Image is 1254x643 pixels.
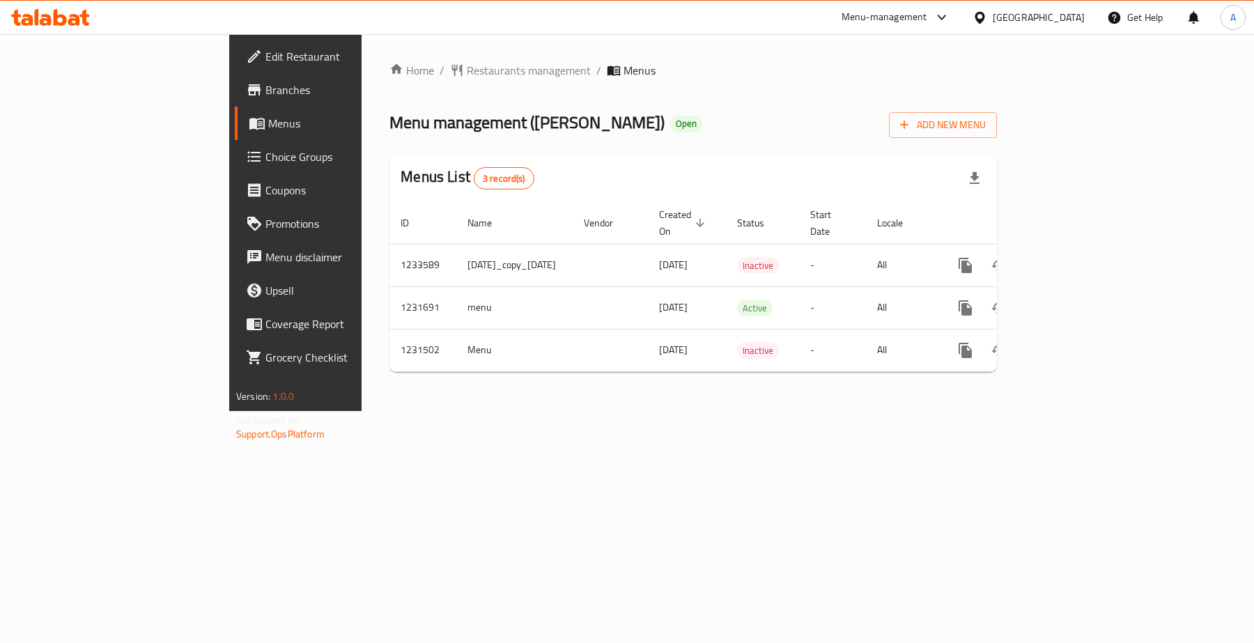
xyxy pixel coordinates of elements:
span: ID [401,215,427,231]
a: Coupons [235,173,439,207]
li: / [440,62,444,79]
li: / [596,62,601,79]
a: Support.OpsPlatform [236,425,325,443]
button: Change Status [982,249,1016,282]
button: more [949,334,982,367]
a: Promotions [235,207,439,240]
span: Promotions [265,215,428,232]
span: Vendor [584,215,631,231]
span: Inactive [737,258,779,274]
td: - [799,329,866,371]
span: Created On [659,206,709,240]
span: Upsell [265,282,428,299]
td: All [866,244,938,286]
span: 3 record(s) [474,172,534,185]
span: Add New Menu [900,116,986,134]
a: Coverage Report [235,307,439,341]
td: - [799,286,866,329]
span: Get support on: [236,411,300,429]
span: Branches [265,82,428,98]
nav: breadcrumb [389,62,997,79]
div: Export file [958,162,991,195]
button: more [949,249,982,282]
span: Menu management ( [PERSON_NAME] ) [389,107,665,138]
span: 1.0.0 [272,387,294,405]
span: Locale [877,215,921,231]
table: enhanced table [389,202,1094,372]
td: menu [456,286,573,329]
span: Start Date [810,206,849,240]
span: Restaurants management [467,62,591,79]
button: more [949,291,982,325]
span: Grocery Checklist [265,349,428,366]
span: [DATE] [659,341,688,359]
div: [GEOGRAPHIC_DATA] [993,10,1085,25]
div: Total records count [474,167,534,189]
div: Inactive [737,257,779,274]
a: Menu disclaimer [235,240,439,274]
td: Menu [456,329,573,371]
span: Open [670,118,702,130]
span: Active [737,300,773,316]
span: Status [737,215,782,231]
a: Choice Groups [235,140,439,173]
span: [DATE] [659,298,688,316]
div: Inactive [737,342,779,359]
th: Actions [938,202,1094,245]
a: Grocery Checklist [235,341,439,374]
button: Add New Menu [889,112,997,138]
button: Change Status [982,334,1016,367]
span: Choice Groups [265,148,428,165]
span: Name [467,215,510,231]
span: Inactive [737,343,779,359]
td: - [799,244,866,286]
td: All [866,329,938,371]
span: [DATE] [659,256,688,274]
span: Menus [268,115,428,132]
span: Menu disclaimer [265,249,428,265]
span: Coverage Report [265,316,428,332]
td: [DATE]_copy_[DATE] [456,244,573,286]
a: Branches [235,73,439,107]
div: Menu-management [842,9,927,26]
div: Open [670,116,702,132]
span: Version: [236,387,270,405]
span: Menus [624,62,656,79]
span: Coupons [265,182,428,199]
a: Edit Restaurant [235,40,439,73]
h2: Menus List [401,166,534,189]
td: All [866,286,938,329]
span: A [1230,10,1236,25]
a: Upsell [235,274,439,307]
a: Menus [235,107,439,140]
a: Restaurants management [450,62,591,79]
button: Change Status [982,291,1016,325]
span: Edit Restaurant [265,48,428,65]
